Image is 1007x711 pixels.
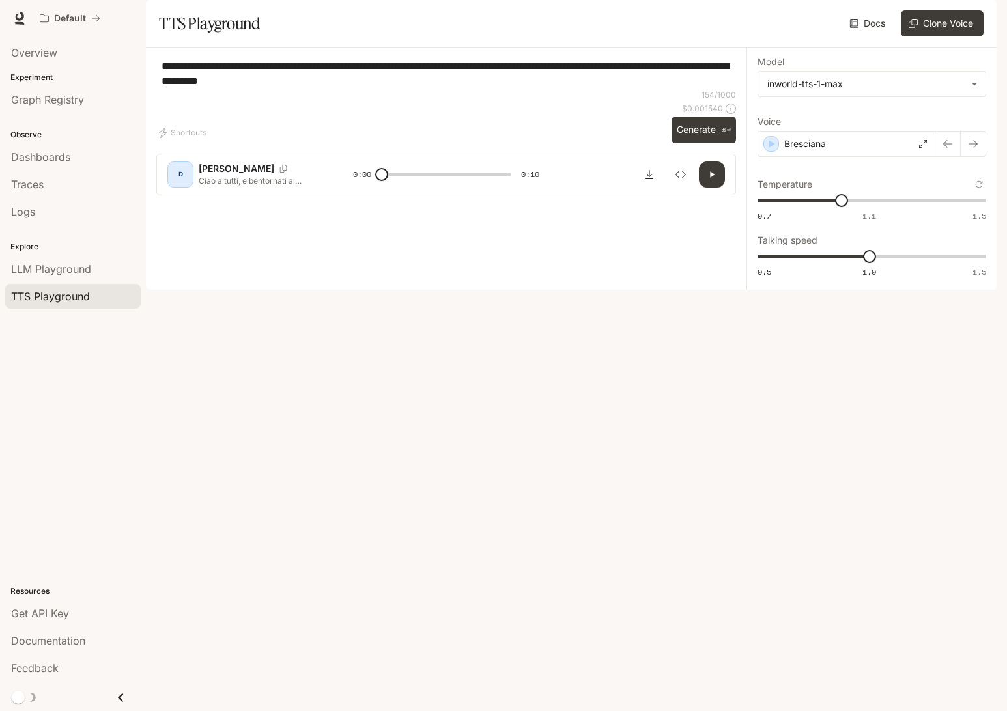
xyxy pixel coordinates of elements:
[758,180,812,189] p: Temperature
[668,161,694,188] button: Inspect
[784,137,826,150] p: Bresciana
[862,266,876,277] span: 1.0
[199,162,274,175] p: [PERSON_NAME]
[758,210,771,221] span: 0.7
[758,266,771,277] span: 0.5
[901,10,984,36] button: Clone Voice
[847,10,890,36] a: Docs
[159,10,260,36] h1: TTS Playground
[672,117,736,143] button: Generate⌘⏎
[972,177,986,191] button: Reset to default
[682,103,723,114] p: $ 0.001540
[702,89,736,100] p: 154 / 1000
[758,57,784,66] p: Model
[758,72,986,96] div: inworld-tts-1-max
[767,77,965,91] div: inworld-tts-1-max
[521,168,539,181] span: 0:10
[274,165,292,173] button: Copy Voice ID
[972,266,986,277] span: 1.5
[54,13,86,24] p: Default
[862,210,876,221] span: 1.1
[353,168,371,181] span: 0:00
[758,117,781,126] p: Voice
[758,236,817,245] p: Talking speed
[972,210,986,221] span: 1.5
[721,126,731,134] p: ⌘⏎
[156,122,212,143] button: Shortcuts
[34,5,106,31] button: All workspaces
[636,161,662,188] button: Download audio
[170,164,191,185] div: D
[199,175,322,186] p: Ciao a tutti, e bentornati al programma! Abbiamo un episodio affascinante in programma [DATE], in...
